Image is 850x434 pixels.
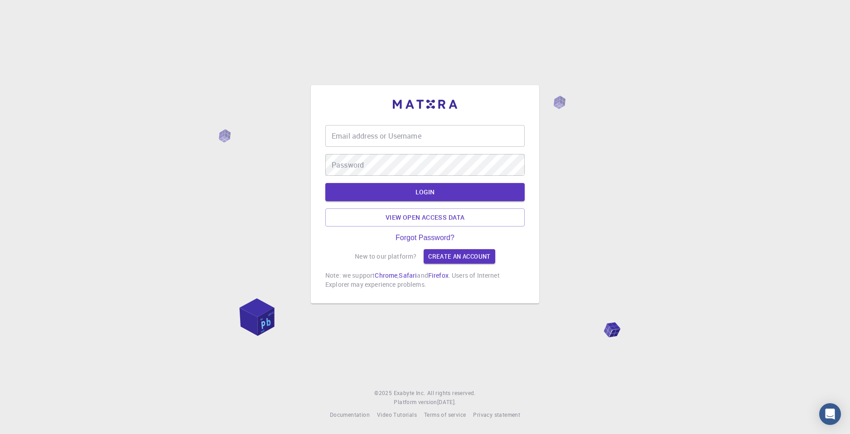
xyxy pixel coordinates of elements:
[394,389,425,396] span: Exabyte Inc.
[394,389,425,398] a: Exabyte Inc.
[473,410,520,420] a: Privacy statement
[355,252,416,261] p: New to our platform?
[437,398,456,405] span: [DATE] .
[437,398,456,407] a: [DATE].
[819,403,841,425] div: Open Intercom Messenger
[330,411,370,418] span: Documentation
[375,271,397,280] a: Chrome
[424,410,466,420] a: Terms of service
[424,411,466,418] span: Terms of service
[427,389,476,398] span: All rights reserved.
[374,389,393,398] span: © 2025
[325,208,525,227] a: View open access data
[330,410,370,420] a: Documentation
[394,398,437,407] span: Platform version
[424,249,495,264] a: Create an account
[428,271,449,280] a: Firefox
[325,271,525,289] p: Note: we support , and . Users of Internet Explorer may experience problems.
[377,411,417,418] span: Video Tutorials
[377,410,417,420] a: Video Tutorials
[396,234,454,242] a: Forgot Password?
[399,271,417,280] a: Safari
[473,411,520,418] span: Privacy statement
[325,183,525,201] button: LOGIN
